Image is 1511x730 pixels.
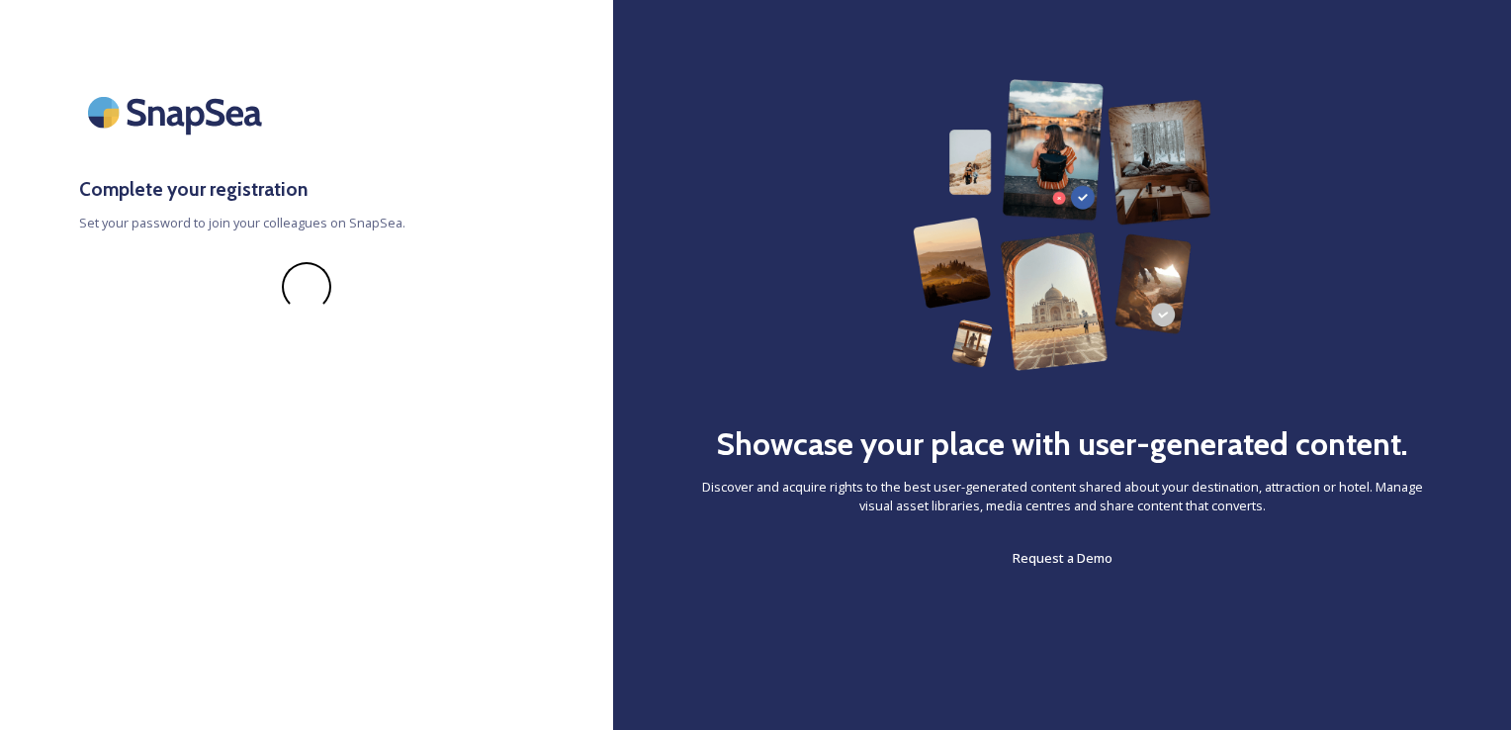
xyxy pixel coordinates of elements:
[1013,546,1112,570] a: Request a Demo
[692,478,1432,515] span: Discover and acquire rights to the best user-generated content shared about your destination, att...
[79,214,534,232] span: Set your password to join your colleagues on SnapSea.
[913,79,1210,371] img: 63b42ca75bacad526042e722_Group%20154-p-800.png
[79,175,534,204] h3: Complete your registration
[1013,549,1112,567] span: Request a Demo
[716,420,1408,468] h2: Showcase your place with user-generated content.
[79,79,277,145] img: SnapSea Logo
